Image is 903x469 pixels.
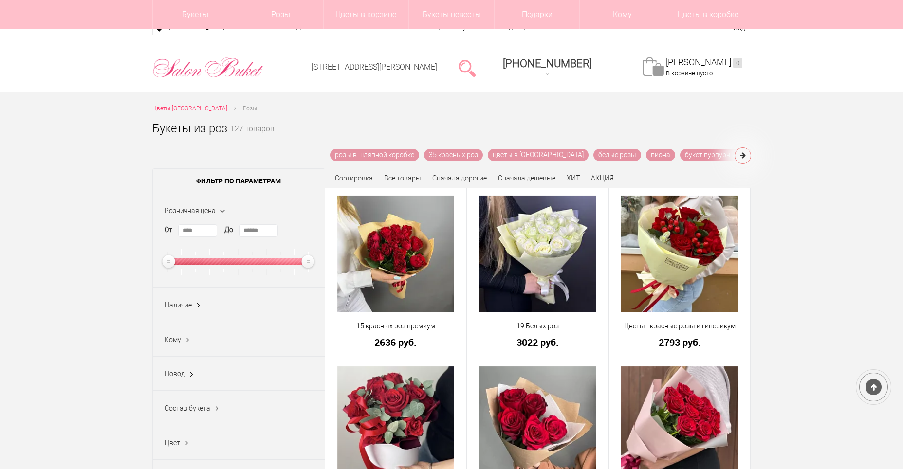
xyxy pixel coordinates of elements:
[165,301,192,309] span: Наличие
[332,321,461,331] a: 15 красных роз премиум
[424,149,483,161] a: 35 красных роз
[680,149,756,161] a: букет пурпурных роз
[165,370,185,378] span: Повод
[165,439,180,447] span: Цвет
[497,54,598,82] a: [PHONE_NUMBER]
[165,404,210,412] span: Состав букета
[591,174,614,182] a: АКЦИЯ
[473,337,602,347] a: 3022 руб.
[332,337,461,347] a: 2636 руб.
[153,169,325,193] span: Фильтр по параметрам
[473,321,602,331] a: 19 Белых роз
[479,196,596,312] img: 19 Белых роз
[165,207,216,215] span: Розничная цена
[224,225,233,235] label: До
[312,62,437,72] a: [STREET_ADDRESS][PERSON_NAME]
[733,58,742,68] ins: 0
[152,120,227,137] h1: Букеты из роз
[593,149,641,161] a: белые розы
[165,225,172,235] label: От
[503,57,592,70] span: [PHONE_NUMBER]
[384,174,421,182] a: Все товары
[335,174,373,182] span: Сортировка
[243,105,257,112] span: Розы
[615,337,744,347] a: 2793 руб.
[152,104,227,114] a: Цветы [GEOGRAPHIC_DATA]
[432,174,487,182] a: Сначала дорогие
[488,149,589,161] a: цветы в [GEOGRAPHIC_DATA]
[666,70,713,77] span: В корзине пусто
[666,57,742,68] a: [PERSON_NAME]
[615,321,744,331] a: Цветы - красные розы и гиперикум
[152,55,264,80] img: Цветы Нижний Новгород
[498,174,555,182] a: Сначала дешевые
[337,196,454,312] img: 15 красных роз премиум
[621,196,738,312] img: Цветы - красные розы и гиперикум
[330,149,419,161] a: розы в шляпной коробке
[230,126,275,149] small: 127 товаров
[567,174,580,182] a: ХИТ
[165,336,181,343] span: Кому
[646,149,675,161] a: пиона
[152,105,227,112] span: Цветы [GEOGRAPHIC_DATA]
